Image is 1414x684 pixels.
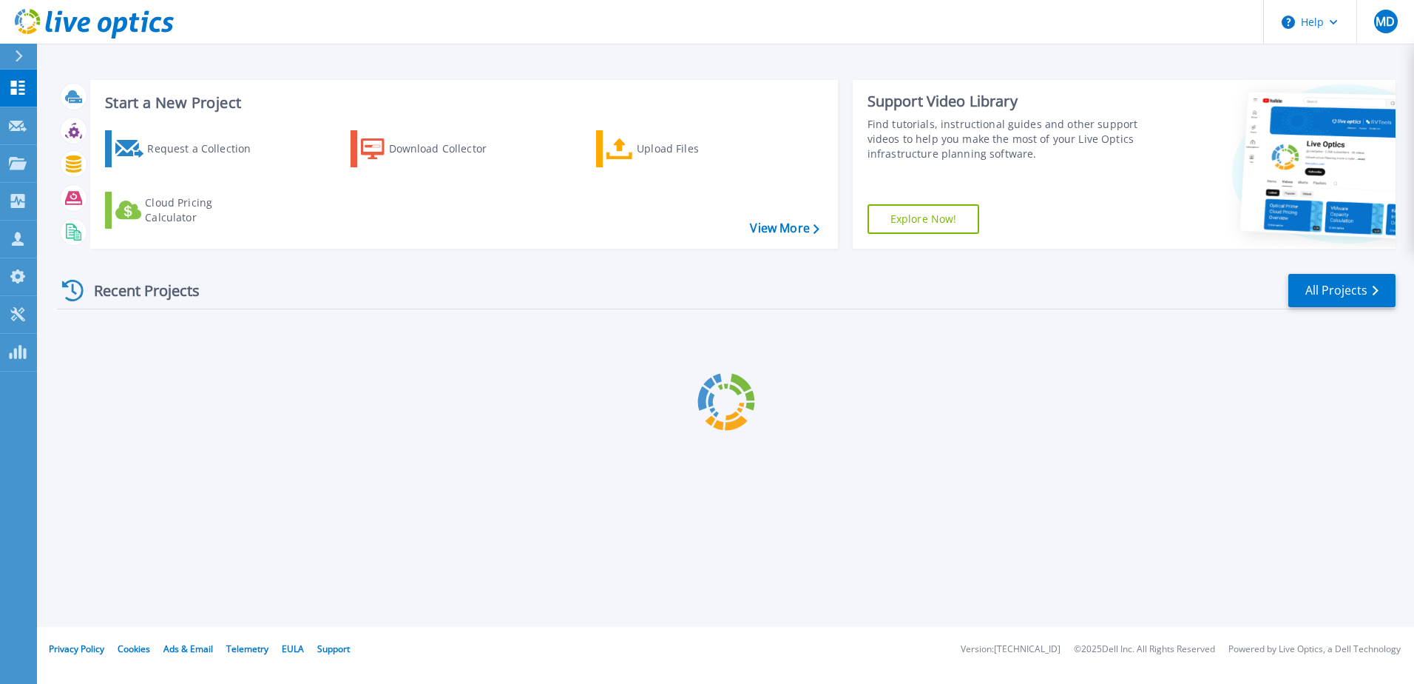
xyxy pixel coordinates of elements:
a: Explore Now! [867,204,980,234]
a: Request a Collection [105,130,270,167]
a: Support [317,643,350,655]
div: Cloud Pricing Calculator [145,195,263,225]
a: Telemetry [226,643,268,655]
a: EULA [282,643,304,655]
div: Request a Collection [147,134,265,164]
a: Cloud Pricing Calculator [105,192,270,229]
div: Upload Files [637,134,755,164]
h3: Start a New Project [105,95,819,111]
a: All Projects [1288,274,1396,307]
div: Recent Projects [57,272,220,309]
div: Find tutorials, instructional guides and other support videos to help you make the most of your L... [867,117,1144,161]
li: Powered by Live Optics, a Dell Technology [1228,645,1401,654]
div: Download Collector [389,134,507,164]
li: Version: [TECHNICAL_ID] [961,645,1060,654]
a: Upload Files [596,130,761,167]
li: © 2025 Dell Inc. All Rights Reserved [1074,645,1215,654]
div: Support Video Library [867,92,1144,111]
a: Privacy Policy [49,643,104,655]
a: Ads & Email [163,643,213,655]
span: MD [1376,16,1395,27]
a: View More [750,221,819,235]
a: Cookies [118,643,150,655]
a: Download Collector [351,130,515,167]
